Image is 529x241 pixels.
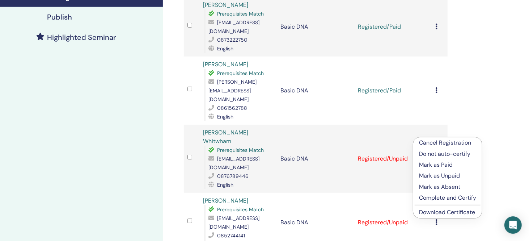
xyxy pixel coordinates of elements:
p: Complete and Certify [419,194,476,202]
p: Mark as Unpaid [419,171,476,180]
span: [PERSON_NAME][EMAIL_ADDRESS][DOMAIN_NAME] [208,79,257,103]
span: English [217,182,233,188]
span: 0876789446 [217,173,249,179]
td: Basic DNA [277,125,354,193]
span: [EMAIL_ADDRESS][DOMAIN_NAME] [208,19,259,34]
p: Mark as Paid [419,161,476,169]
p: Mark as Absent [419,183,476,191]
span: English [217,45,233,52]
a: [PERSON_NAME] [203,1,248,9]
span: Prerequisites Match [217,11,264,17]
h4: Publish [47,13,72,21]
a: [PERSON_NAME] Whitwham [203,129,248,145]
p: Do not auto-certify [419,150,476,158]
td: Basic DNA [277,57,354,125]
a: Download Certificate [419,208,475,216]
span: [EMAIL_ADDRESS][DOMAIN_NAME] [208,215,259,230]
span: 0852744141 [217,232,245,239]
span: [EMAIL_ADDRESS][DOMAIN_NAME] [208,155,259,171]
span: English [217,113,233,120]
a: [PERSON_NAME] [203,61,248,68]
span: 0861562788 [217,105,247,111]
span: Prerequisites Match [217,70,264,76]
a: [PERSON_NAME] [203,197,248,204]
span: Prerequisites Match [217,147,264,153]
div: Open Intercom Messenger [504,216,522,234]
h4: Highlighted Seminar [47,33,116,42]
span: Prerequisites Match [217,206,264,213]
span: 0873222750 [217,37,247,43]
p: Cancel Registration [419,138,476,147]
